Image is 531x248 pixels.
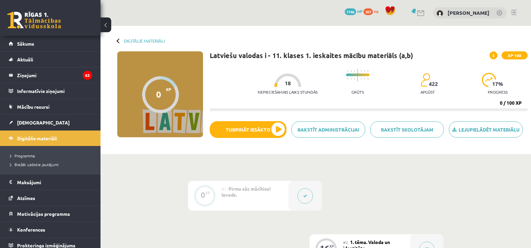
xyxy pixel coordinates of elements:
span: Pirms sāc mācīties! Ievads. [221,186,271,198]
img: icon-short-line-57e1e144782c952c97e751825c79c345078a6d821885a25fce030b3d8c18986b.svg [354,78,355,80]
span: #1 [221,186,226,192]
span: Konferences [17,227,45,233]
span: 18 [285,80,291,86]
a: 307 xp [363,8,382,14]
span: [DEMOGRAPHIC_DATA] [17,119,70,126]
span: mP [357,8,362,14]
p: Grūts [351,90,364,94]
legend: Maksājumi [17,175,92,190]
img: students-c634bb4e5e11cddfef0936a35e636f08e4e9abd3cc4e673bd6f9a4125e45ecb1.svg [420,73,430,87]
a: Rakstīt skolotājam [370,121,444,138]
i: 63 [83,71,92,80]
a: Informatīvie ziņojumi [9,83,92,99]
img: icon-short-line-57e1e144782c952c97e751825c79c345078a6d821885a25fce030b3d8c18986b.svg [361,70,361,72]
p: apgūst [420,90,435,94]
span: Mācību resursi [17,104,50,110]
span: Biežāk uzdotie jautājumi [10,162,59,167]
a: Biežāk uzdotie jautājumi [10,161,94,167]
a: Aktuāli [9,52,92,67]
div: XP [329,244,334,248]
a: Mācību resursi [9,99,92,114]
a: Programma [10,153,94,159]
a: Motivācijas programma [9,206,92,221]
a: Rīgas 1. Tālmācības vidusskola [7,12,61,29]
img: icon-short-line-57e1e144782c952c97e751825c79c345078a6d821885a25fce030b3d8c18986b.svg [364,70,365,72]
span: XP [166,87,171,92]
legend: Informatīvie ziņojumi [17,83,92,99]
span: Aktuāli [17,56,33,62]
img: icon-short-line-57e1e144782c952c97e751825c79c345078a6d821885a25fce030b3d8c18986b.svg [364,78,365,80]
span: Motivācijas programma [17,211,70,217]
div: 0 [156,89,161,99]
span: Atzīmes [17,195,35,201]
a: Maksājumi [9,175,92,190]
span: 422 [429,81,438,87]
a: [PERSON_NAME] [448,9,489,16]
a: Rakstīt administrācijai [291,121,365,138]
a: Digitālie materiāli [124,38,165,43]
a: Digitālie materiāli [9,131,92,146]
a: 1146 mP [345,8,362,14]
a: Sākums [9,36,92,51]
img: icon-progress-161ccf0a02000e728c5f80fcf4c31c7af3da0e1684b2b1d7c360e028c24a22f1.svg [482,73,496,87]
div: XP [205,191,210,195]
img: icon-short-line-57e1e144782c952c97e751825c79c345078a6d821885a25fce030b3d8c18986b.svg [361,78,361,80]
a: Atzīmes [9,190,92,206]
a: Lejupielādēt materiālu [449,121,523,138]
a: [DEMOGRAPHIC_DATA] [9,115,92,130]
img: icon-short-line-57e1e144782c952c97e751825c79c345078a6d821885a25fce030b3d8c18986b.svg [354,70,355,72]
div: 0 [201,192,205,198]
a: Konferences [9,222,92,237]
span: 1146 [345,8,356,15]
legend: Ziņojumi [17,67,92,83]
span: Sākums [17,41,34,47]
a: Ziņojumi63 [9,67,92,83]
img: icon-short-line-57e1e144782c952c97e751825c79c345078a6d821885a25fce030b3d8c18986b.svg [347,70,348,72]
span: Digitālie materiāli [17,135,57,141]
span: XP 100 [502,51,528,59]
p: Nepieciešamais laiks stundās [258,90,318,94]
span: xp [374,8,378,14]
img: Markuss Stauģis [437,10,443,17]
h1: Latviešu valodas i - 11. klases 1. ieskaites mācību materiāls (a,b) [210,51,413,59]
span: #2 [343,240,348,245]
button: Turpināt iesākto [210,121,286,138]
img: icon-short-line-57e1e144782c952c97e751825c79c345078a6d821885a25fce030b3d8c18986b.svg [347,78,348,80]
p: progress [488,90,508,94]
span: 17 % [492,81,504,87]
span: Programma [10,153,35,158]
span: 307 [363,8,373,15]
